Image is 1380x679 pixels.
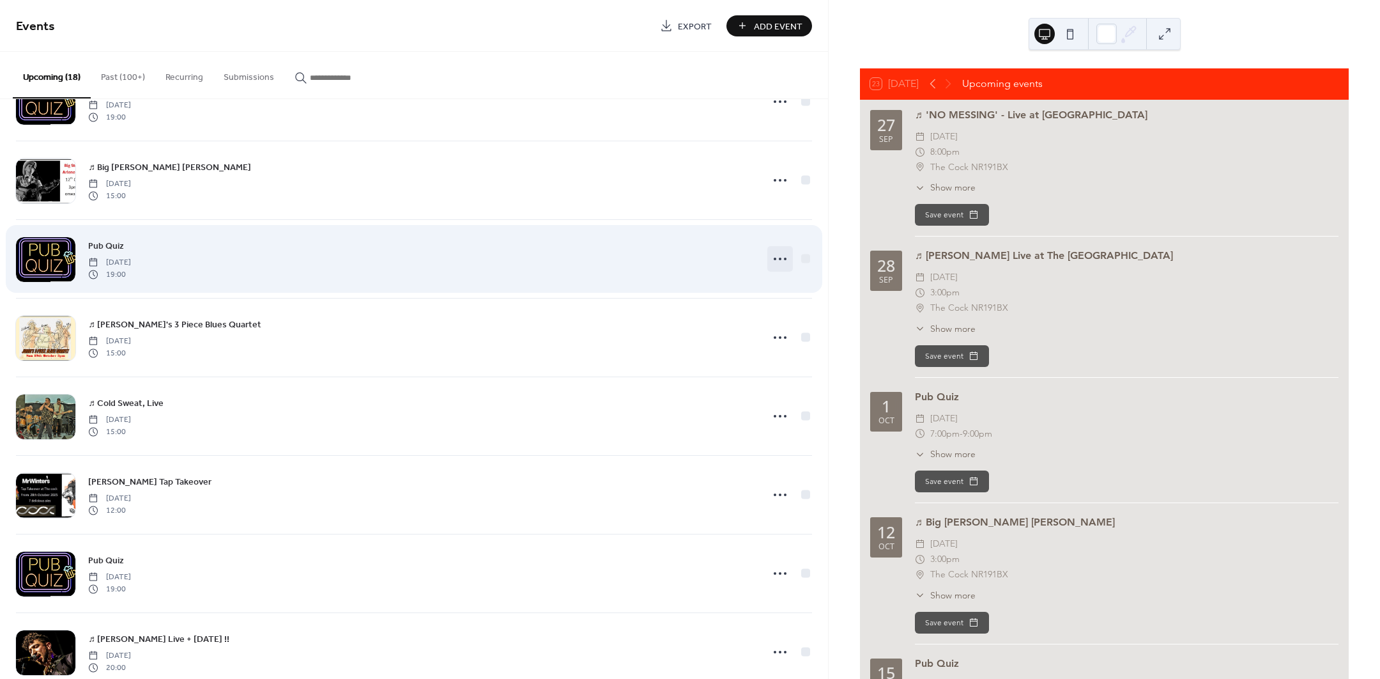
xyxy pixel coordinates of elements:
[915,515,1338,530] div: ♬ Big [PERSON_NAME] [PERSON_NAME]
[878,417,894,425] div: Oct
[915,285,925,300] div: ​
[88,583,131,595] span: 19:00
[88,257,131,269] span: [DATE]
[930,426,960,442] span: 7:00pm
[930,589,976,602] span: Show more
[915,471,989,492] button: Save event
[88,100,131,111] span: [DATE]
[726,15,812,36] button: Add Event
[930,552,960,567] span: 3:00pm
[678,20,712,33] span: Export
[88,111,131,123] span: 19:00
[930,144,960,160] span: 8:00pm
[915,552,925,567] div: ​
[879,136,893,144] div: Sep
[88,426,131,437] span: 15:00
[88,474,211,489] a: [PERSON_NAME] Tap Takeover
[88,650,131,662] span: [DATE]
[88,414,131,426] span: [DATE]
[915,248,1338,263] div: ♬ [PERSON_NAME] Live at The [GEOGRAPHIC_DATA]
[88,504,131,516] span: 12:00
[877,258,895,274] div: 28
[915,204,989,226] button: Save event
[88,318,261,332] span: ♬ [PERSON_NAME]'s 3 Piece Blues Quartet
[88,161,251,175] span: ♬ Big [PERSON_NAME] [PERSON_NAME]
[13,52,91,98] button: Upcoming (18)
[915,129,925,144] div: ​
[915,345,989,367] button: Save event
[915,567,925,582] div: ​
[882,398,891,414] div: 1
[930,160,1008,175] span: The Cock NR191BX
[915,389,1338,405] div: Pub Quiz
[88,572,131,583] span: [DATE]
[915,589,976,602] button: ​Show more
[877,117,895,133] div: 27
[88,190,131,201] span: 15:00
[88,160,251,175] a: ♬ Big [PERSON_NAME] [PERSON_NAME]
[878,543,894,551] div: Oct
[650,15,721,36] a: Export
[88,633,229,646] span: ♬ [PERSON_NAME] Live + [DATE] !!
[88,396,164,410] a: ♬ Cold Sweat, Live
[930,129,958,144] span: [DATE]
[963,426,992,442] span: 9:00pm
[930,567,1008,582] span: The Cock NR191BX
[16,14,55,39] span: Events
[930,181,976,194] span: Show more
[88,632,229,646] a: ♬ [PERSON_NAME] Live + [DATE] !!
[155,52,213,97] button: Recurring
[88,553,124,568] a: Pub Quiz
[915,181,925,194] div: ​
[915,107,1338,123] div: ♬ 'NO MESSING' - Live at [GEOGRAPHIC_DATA]
[915,160,925,175] div: ​
[213,52,284,97] button: Submissions
[915,322,976,336] button: ​Show more
[915,448,925,461] div: ​
[930,322,976,336] span: Show more
[88,397,164,410] span: ♬ Cold Sweat, Live
[962,76,1043,91] div: Upcoming events
[915,322,925,336] div: ​
[88,317,261,332] a: ♬ [PERSON_NAME]'s 3 Piece Blues Quartet
[915,536,925,552] div: ​
[930,411,958,426] span: [DATE]
[88,269,131,280] span: 19:00
[960,426,963,442] span: -
[88,476,211,489] span: [PERSON_NAME] Tap Takeover
[930,270,958,285] span: [DATE]
[915,144,925,160] div: ​
[915,411,925,426] div: ​
[88,493,131,504] span: [DATE]
[91,52,155,97] button: Past (100+)
[877,524,895,540] div: 12
[88,347,131,359] span: 15:00
[930,448,976,461] span: Show more
[915,426,925,442] div: ​
[88,336,131,347] span: [DATE]
[915,270,925,285] div: ​
[915,300,925,316] div: ​
[915,612,989,634] button: Save event
[930,300,1008,316] span: The Cock NR191BX
[754,20,802,33] span: Add Event
[88,178,131,190] span: [DATE]
[88,238,124,253] a: Pub Quiz
[915,448,976,461] button: ​Show more
[88,240,124,253] span: Pub Quiz
[88,662,131,673] span: 20:00
[88,554,124,568] span: Pub Quiz
[879,276,893,285] div: Sep
[930,285,960,300] span: 3:00pm
[930,536,958,552] span: [DATE]
[915,656,1338,671] div: Pub Quiz
[915,181,976,194] button: ​Show more
[915,589,925,602] div: ​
